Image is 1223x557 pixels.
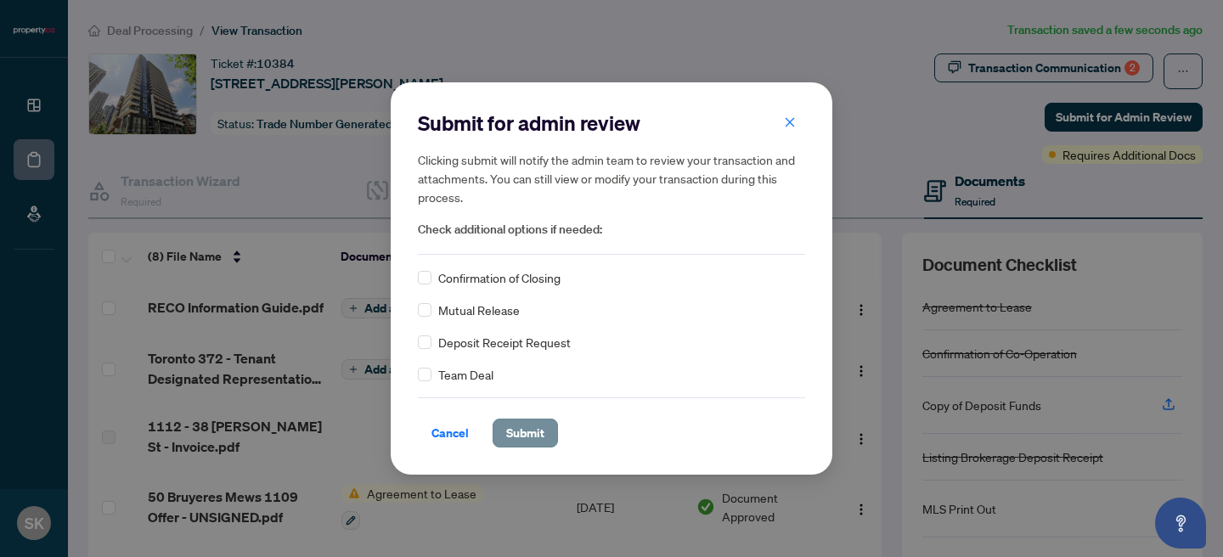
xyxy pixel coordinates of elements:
span: Submit [506,419,544,447]
button: Submit [493,419,558,447]
h2: Submit for admin review [418,110,805,137]
span: Check additional options if needed: [418,220,805,239]
h5: Clicking submit will notify the admin team to review your transaction and attachments. You can st... [418,150,805,206]
button: Open asap [1155,498,1206,549]
span: close [784,116,796,128]
span: Deposit Receipt Request [438,333,571,352]
span: Confirmation of Closing [438,268,561,287]
span: Mutual Release [438,301,520,319]
span: Team Deal [438,365,493,384]
span: Cancel [431,419,469,447]
button: Cancel [418,419,482,447]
